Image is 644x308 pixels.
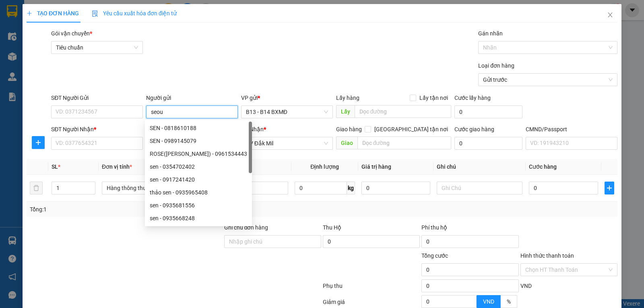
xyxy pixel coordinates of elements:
[145,199,252,212] div: sen - 0935681556
[30,182,43,194] button: delete
[454,137,522,150] input: Cước giao hàng
[32,136,45,149] button: plus
[599,4,621,27] button: Close
[529,163,557,170] span: Cước hàng
[336,95,359,101] span: Lấy hàng
[241,126,264,132] span: VP Nhận
[347,182,355,194] span: kg
[150,136,247,145] div: SEN - 0989145079
[322,281,421,296] div: Phụ thu
[145,173,252,186] div: sen - 0917241420
[28,48,93,54] strong: BIÊN NHẬN GỬI HÀNG HOÁ
[92,10,98,17] img: icon
[150,188,247,197] div: thảo sen - 0935965408
[483,298,494,305] span: VND
[102,163,132,170] span: Đơn vị tính
[246,106,328,118] span: B13 - B14 BXMĐ
[27,10,32,16] span: plus
[21,13,65,43] strong: CÔNG TY TNHH [GEOGRAPHIC_DATA] 214 QL13 - P.26 - Q.BÌNH THẠNH - TP HCM 1900888606
[416,93,451,102] span: Lấy tận nơi
[310,163,339,170] span: Định lượng
[92,10,177,17] span: Yêu cầu xuất hóa đơn điện tử
[355,105,452,118] input: Dọc đường
[454,105,522,118] input: Cước lấy hàng
[150,201,247,210] div: sen - 0935681556
[150,124,247,132] div: SEN - 0818610188
[336,105,355,118] span: Lấy
[51,125,143,134] div: SĐT Người Nhận
[145,134,252,147] div: SEN - 0989145079
[483,74,613,86] span: Gửi trước
[81,56,101,61] span: PV Đắk Mil
[8,18,19,38] img: logo
[145,147,252,160] div: ROSE(NGÔ NHI) - 0961534443
[224,235,321,248] input: Ghi chú đơn hàng
[371,125,451,134] span: [GEOGRAPHIC_DATA] tận nơi
[145,160,252,173] div: sen - 0354702402
[150,149,247,158] div: ROSE([PERSON_NAME]) - 0961534443
[56,41,138,54] span: Tiêu chuẩn
[607,12,613,18] span: close
[150,214,247,223] div: sen - 0935668248
[437,182,522,194] input: Ghi Chú
[478,62,514,69] label: Loại đơn hàng
[605,185,614,191] span: plus
[52,163,58,170] span: SL
[454,126,494,132] label: Cước giao hàng
[62,56,74,68] span: Nơi nhận:
[246,137,328,149] span: PV Đắk Mil
[72,30,114,36] span: B131410250618
[107,182,191,194] span: Hàng thông thường
[146,93,238,102] div: Người gửi
[323,224,341,231] span: Thu Hộ
[478,30,503,37] label: Gán nhãn
[520,283,532,289] span: VND
[145,122,252,134] div: SEN - 0818610188
[421,223,518,235] div: Phí thu hộ
[507,298,511,305] span: %
[433,159,526,175] th: Ghi chú
[336,136,357,149] span: Giao
[526,125,617,134] div: CMND/Passport
[76,36,114,42] span: 09:20:36 [DATE]
[421,252,448,259] span: Tổng cước
[336,126,362,132] span: Giao hàng
[51,93,143,102] div: SĐT Người Gửi
[145,212,252,225] div: sen - 0935668248
[241,93,333,102] div: VP gửi
[32,139,44,146] span: plus
[357,136,452,149] input: Dọc đường
[30,205,249,214] div: Tổng: 1
[605,182,614,194] button: plus
[150,175,247,184] div: sen - 0917241420
[8,56,17,68] span: Nơi gửi:
[150,162,247,171] div: sen - 0354702402
[361,182,430,194] input: 0
[520,252,574,259] label: Hình thức thanh toán
[454,95,491,101] label: Cước lấy hàng
[145,186,252,199] div: thảo sen - 0935965408
[224,224,268,231] label: Ghi chú đơn hàng
[27,10,79,17] span: TẠO ĐƠN HÀNG
[361,163,391,170] span: Giá trị hàng
[51,30,92,37] span: Gói vận chuyển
